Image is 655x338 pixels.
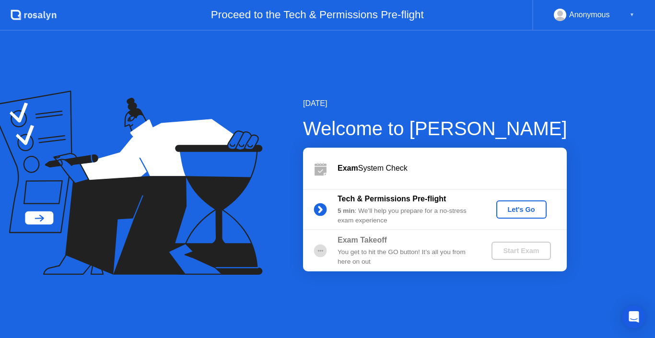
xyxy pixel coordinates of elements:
[630,9,634,21] div: ▼
[338,206,476,226] div: : We’ll help you prepare for a no-stress exam experience
[491,242,550,260] button: Start Exam
[622,305,645,328] div: Open Intercom Messenger
[338,236,387,244] b: Exam Takeoff
[303,114,567,143] div: Welcome to [PERSON_NAME]
[500,206,543,213] div: Let's Go
[496,200,547,219] button: Let's Go
[495,247,547,255] div: Start Exam
[303,98,567,109] div: [DATE]
[569,9,610,21] div: Anonymous
[338,195,446,203] b: Tech & Permissions Pre-flight
[338,247,476,267] div: You get to hit the GO button! It’s all you from here on out
[338,164,358,172] b: Exam
[338,207,355,214] b: 5 min
[338,163,567,174] div: System Check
